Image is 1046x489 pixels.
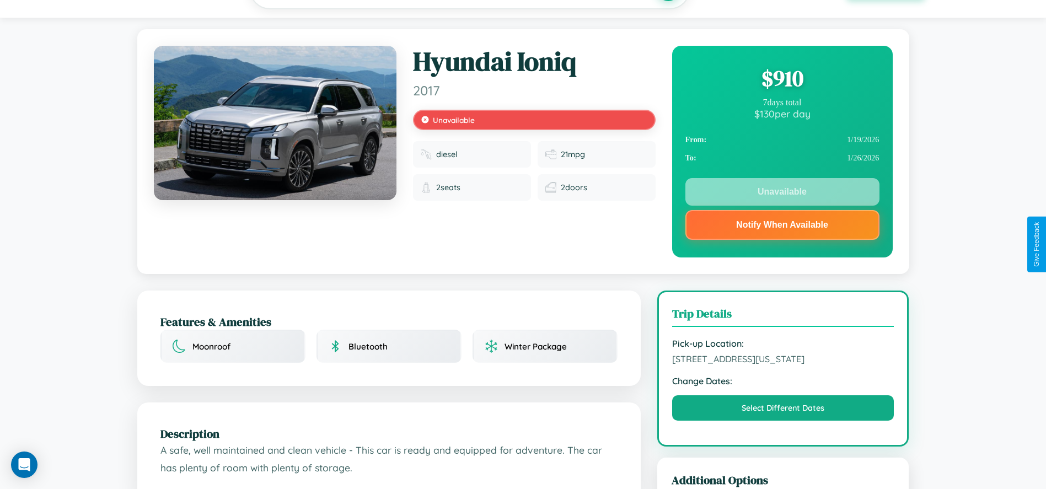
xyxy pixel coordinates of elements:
div: $ 130 per day [685,108,879,120]
span: 2 doors [561,182,587,192]
h3: Additional Options [672,472,895,488]
strong: Change Dates: [672,375,894,386]
div: Open Intercom Messenger [11,452,37,478]
img: Doors [545,182,556,193]
strong: Pick-up Location: [672,338,894,349]
span: Unavailable [433,115,475,125]
p: A safe, well maintained and clean vehicle - This car is ready and equipped for adventure. The car... [160,442,618,476]
button: Select Different Dates [672,395,894,421]
img: Seats [421,182,432,193]
strong: From: [685,135,707,144]
span: Bluetooth [348,341,388,352]
span: 21 mpg [561,149,585,159]
h1: Hyundai Ioniq [413,46,656,78]
h2: Description [160,426,618,442]
div: $ 910 [685,63,879,93]
span: [STREET_ADDRESS][US_STATE] [672,353,894,364]
span: diesel [436,149,458,159]
img: Fuel efficiency [545,149,556,160]
button: Unavailable [685,178,879,206]
div: 7 days total [685,98,879,108]
div: 1 / 26 / 2026 [685,149,879,167]
span: Moonroof [192,341,230,352]
h3: Trip Details [672,305,894,327]
img: Fuel type [421,149,432,160]
img: Hyundai Ioniq 2017 [154,46,396,200]
div: 1 / 19 / 2026 [685,131,879,149]
strong: To: [685,153,696,163]
span: 2017 [413,82,656,99]
h2: Features & Amenities [160,314,618,330]
div: Give Feedback [1033,222,1040,267]
span: 2 seats [436,182,460,192]
span: Winter Package [505,341,567,352]
button: Notify When Available [685,210,879,240]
